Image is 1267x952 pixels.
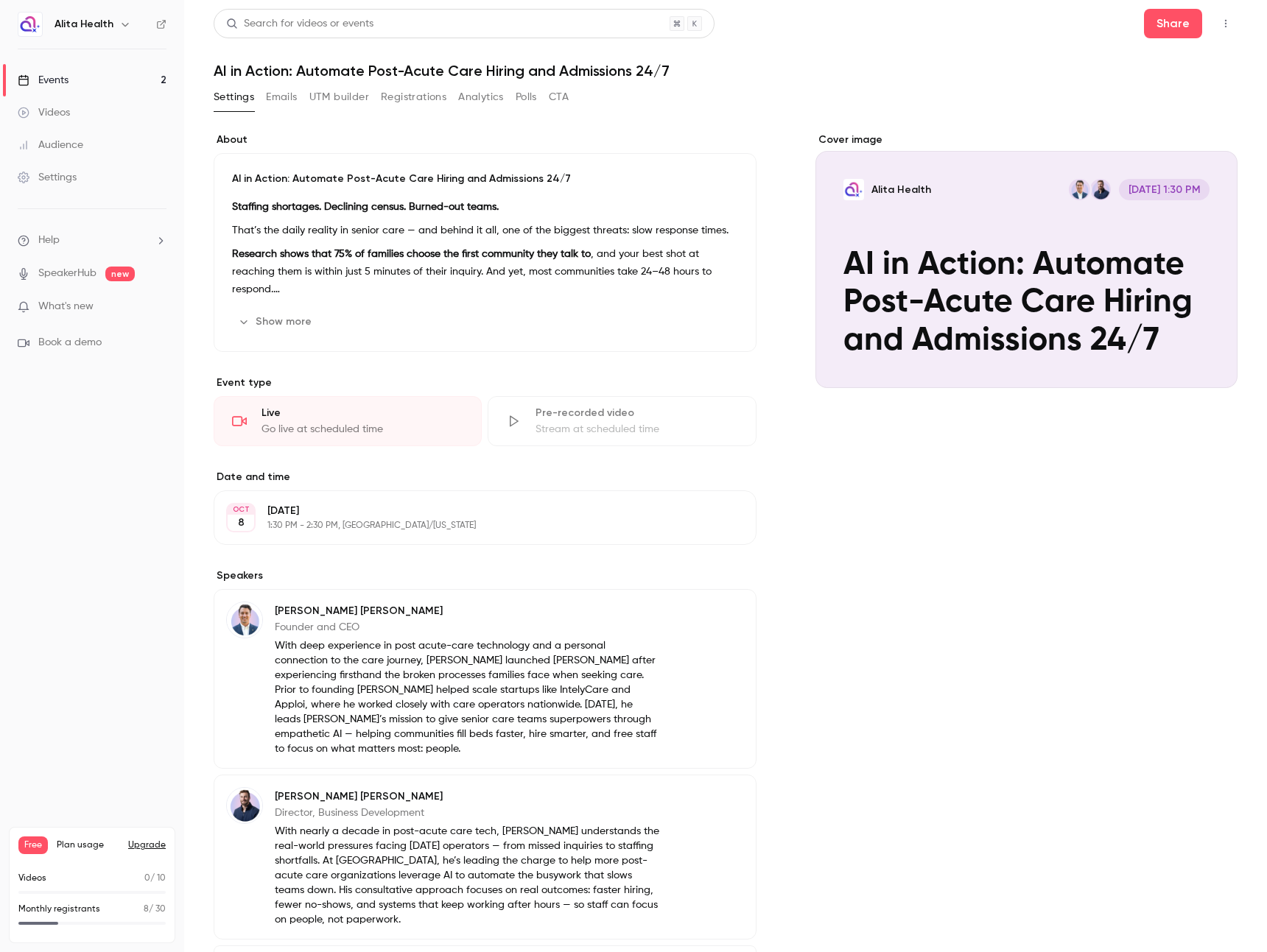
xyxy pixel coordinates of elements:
div: LiveGo live at scheduled time [214,396,482,446]
div: Videos [18,105,70,120]
button: UTM builder [309,85,369,109]
label: About [214,133,757,147]
div: Pre-recorded video [536,406,737,420]
p: Monthly registrants [18,903,100,916]
p: / 30 [144,903,166,916]
div: Matt Rosa[PERSON_NAME] [PERSON_NAME]Founder and CEOWith deep experience in post acute-care techno... [214,589,757,769]
label: Cover image [815,133,1238,147]
p: With nearly a decade in post-acute care tech, [PERSON_NAME] understands the real-world pressures ... [275,824,661,927]
span: Help [38,233,60,248]
img: Matt Rosa [227,602,262,638]
p: Videos [18,872,46,885]
p: / 10 [144,872,166,885]
p: [DATE] [267,504,678,518]
p: [PERSON_NAME] [PERSON_NAME] [275,604,661,618]
button: Upgrade [128,839,166,851]
div: OCT [228,504,254,515]
div: Go live at scheduled time [262,422,463,437]
p: With deep experience in post acute-care technology and a personal connection to the care journey,... [275,638,661,756]
div: Brett Seidita[PERSON_NAME] [PERSON_NAME]Director, Business DevelopmentWith nearly a decade in pos... [214,775,757,939]
span: 8 [144,905,149,914]
div: Search for videos or events [226,16,373,32]
button: Analytics [458,85,504,109]
label: Date and time [214,470,757,484]
section: Cover image [815,133,1238,388]
p: , and your best shot at reaching them is within just 5 minutes of their inquiry. And yet, most co... [232,245,738,298]
button: CTA [549,85,569,109]
p: That’s the daily reality in senior care — and behind it all, one of the biggest threats: slow res... [232,222,738,239]
span: What's new [38,299,94,314]
h6: Alita Health [55,17,113,32]
button: Settings [214,85,254,109]
h1: AI in Action: Automate Post-Acute Care Hiring and Admissions 24/7 [214,62,1238,80]
button: Show more [232,310,320,334]
strong: Research shows that 75% of families choose the first community they talk to [232,249,591,259]
p: 1:30 PM - 2:30 PM, [GEOGRAPHIC_DATA]/[US_STATE] [267,520,678,532]
button: Share [1144,9,1202,38]
li: help-dropdown-opener [18,233,166,248]
div: Stream at scheduled time [536,422,737,437]
div: Live [262,406,463,420]
p: 8 [238,515,245,530]
img: Brett Seidita [227,788,262,823]
span: Plan usage [57,839,119,851]
p: Director, Business Development [275,805,661,820]
p: Event type [214,375,757,390]
button: Polls [516,85,537,109]
div: Pre-recorded videoStream at scheduled time [488,396,756,446]
div: Audience [18,138,83,152]
div: Settings [18,170,77,185]
button: Emails [266,85,297,109]
span: 0 [144,874,150,883]
span: Free [18,836,48,854]
img: Alita Health [18,13,42,36]
p: AI in Action: Automate Post-Acute Care Hiring and Admissions 24/7 [232,172,738,186]
a: SpeakerHub [38,266,96,281]
button: Registrations [381,85,446,109]
span: new [105,267,135,281]
label: Speakers [214,568,757,583]
strong: Staffing shortages. Declining census. Burned-out teams. [232,202,499,212]
p: Founder and CEO [275,620,661,635]
p: [PERSON_NAME] [PERSON_NAME] [275,789,661,804]
span: Book a demo [38,335,102,350]
div: Events [18,73,69,88]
